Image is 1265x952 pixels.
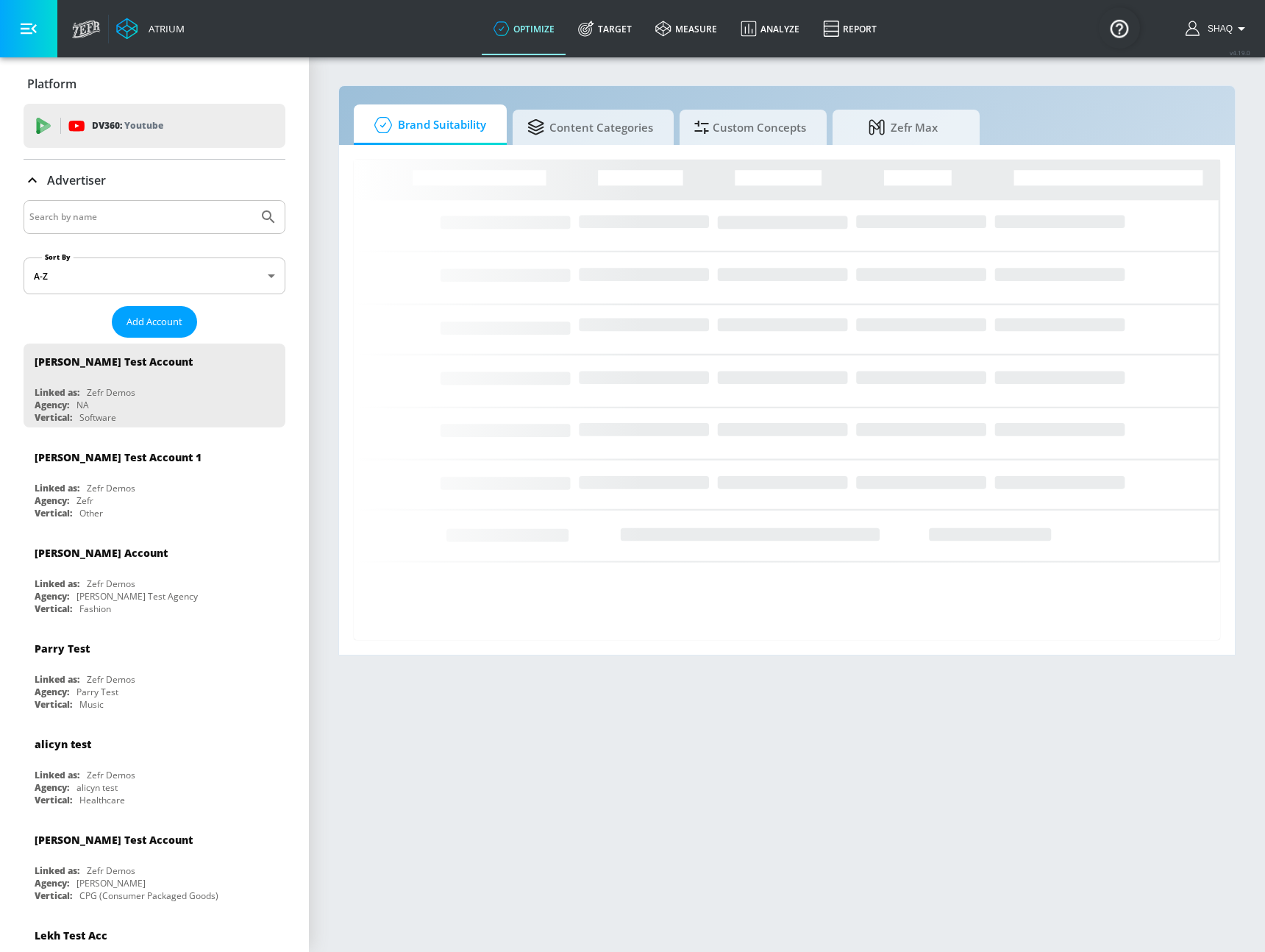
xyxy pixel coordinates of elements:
div: alicyn testLinked as:Zefr DemosAgency:alicyn testVertical:Healthcare [24,726,285,810]
div: [PERSON_NAME] Test Account 1 [35,450,202,464]
button: Add Account [112,306,197,338]
div: [PERSON_NAME] Test AccountLinked as:Zefr DemosAgency:NAVertical:Software [24,344,285,427]
div: Agency: [35,877,69,889]
a: Target [566,2,644,55]
div: Zefr Demos [87,769,135,781]
button: Open Resource Center [1099,7,1140,49]
p: DV360: [92,118,163,134]
span: Zefr Max [847,110,959,145]
span: Add Account [126,313,182,330]
div: Agency: [35,494,69,507]
div: Parry TestLinked as:Zefr DemosAgency:Parry TestVertical:Music [24,630,285,714]
div: Vertical: [35,603,72,615]
div: alicyn test [76,781,118,794]
div: Software [79,411,116,424]
div: Zefr [76,494,93,507]
div: Parry Test [76,686,118,698]
div: Vertical: [35,889,72,902]
div: [PERSON_NAME] Test Account 1Linked as:Zefr DemosAgency:ZefrVertical:Other [24,439,285,523]
div: [PERSON_NAME] Test AccountLinked as:Zefr DemosAgency:[PERSON_NAME]Vertical:CPG (Consumer Packaged... [24,822,285,906]
a: Analyze [729,2,811,55]
div: Linked as: [35,673,79,686]
div: CPG (Consumer Packaged Goods) [79,889,218,902]
div: Advertiser [24,160,285,201]
div: Agency: [35,590,69,603]
div: Fashion [79,603,111,615]
div: Agency: [35,781,69,794]
span: Content Categories [527,110,653,145]
div: Healthcare [79,794,125,806]
a: measure [644,2,729,55]
div: [PERSON_NAME] Account [35,546,168,560]
div: Linked as: [35,864,79,877]
div: Vertical: [35,411,72,424]
span: Brand Suitability [368,107,486,143]
div: Lekh Test Acc [35,928,107,942]
div: Atrium [143,22,185,35]
div: Vertical: [35,698,72,711]
div: NA [76,399,89,411]
div: DV360: Youtube [24,104,285,148]
span: Custom Concepts [694,110,806,145]
a: optimize [482,2,566,55]
p: Platform [27,76,76,92]
div: Zefr Demos [87,578,135,590]
div: Parry Test [35,642,90,656]
div: Zefr Demos [87,386,135,399]
div: [PERSON_NAME] AccountLinked as:Zefr DemosAgency:[PERSON_NAME] Test AgencyVertical:Fashion [24,535,285,619]
div: Linked as: [35,769,79,781]
div: Agency: [35,686,69,698]
div: [PERSON_NAME] Test Account [35,833,193,847]
p: Advertiser [47,172,106,188]
div: [PERSON_NAME] Test Agency [76,590,198,603]
div: Zefr Demos [87,482,135,494]
div: Vertical: [35,507,72,519]
button: Shaq [1186,20,1250,38]
span: login as: shaquille.huang@zefr.com [1202,24,1233,34]
div: Linked as: [35,386,79,399]
div: [PERSON_NAME] [76,877,146,889]
div: [PERSON_NAME] Test Account [35,355,193,369]
div: Linked as: [35,482,79,494]
a: Report [811,2,888,55]
div: Zefr Demos [87,864,135,877]
div: Platform [24,63,285,104]
div: Vertical: [35,794,72,806]
div: Music [79,698,104,711]
div: Zefr Demos [87,673,135,686]
span: v 4.19.0 [1230,49,1250,57]
a: Atrium [116,18,185,40]
label: Sort By [42,252,74,262]
p: Youtube [124,118,163,133]
input: Search by name [29,207,252,227]
div: A-Z [24,257,285,294]
div: Agency: [35,399,69,411]
div: Linked as: [35,578,79,590]
div: alicyn test [35,737,91,751]
div: Other [79,507,103,519]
